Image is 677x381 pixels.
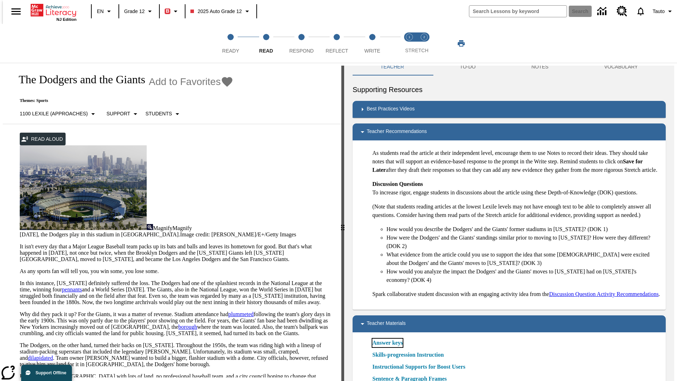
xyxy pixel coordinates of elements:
[11,73,145,86] h1: The Dodgers and the Giants
[97,8,104,15] span: EN
[20,133,66,146] button: Read Aloud
[372,202,660,219] p: (Note that students reading articles at the lowest Lexile levels may not have enough text to be a...
[172,225,192,231] span: Magnify
[20,110,88,117] p: 1100 Lexile (Approaches)
[353,123,666,140] div: Teacher Recommendations
[372,290,660,298] p: Spark collaborative student discussion with an engaging activity idea from the .
[36,370,66,375] span: Support Offline
[20,268,333,274] p: As any sports fan will tell you, you win some, you lose some.
[372,149,660,174] p: As students read the article at their independent level, encourage them to use Notes to record th...
[166,7,169,16] span: B
[20,311,333,337] p: Why did they pack it up? For the Giants, it was a matter of revenue. Stadium attendance had follo...
[20,231,180,237] span: [DATE], the Dodgers play in this stadium in [GEOGRAPHIC_DATA].
[344,66,674,381] div: activity
[94,5,116,18] button: Language: EN, Select a language
[28,355,53,361] a: dilapidated
[11,98,233,103] p: Themes: Sports
[21,365,72,381] button: Support Offline
[450,37,472,50] button: Print
[353,315,666,332] div: Teacher Materials
[352,24,393,63] button: Write step 5 of 5
[180,231,296,237] span: Image credit: [PERSON_NAME]/E+/Getty Images
[612,2,632,21] a: Resource Center, Will open in new tab
[549,291,659,297] a: Discussion Question Activity Recommendations
[228,311,254,317] a: plummeted
[341,66,344,381] div: Press Enter or Spacebar and then press right and left arrow keys to move the slider
[353,84,666,95] h6: Supporting Resources
[281,24,322,63] button: Respond step 3 of 5
[190,8,242,15] span: 2025 Auto Grade 12
[124,8,145,15] span: Grade 12
[147,224,153,230] img: Magnify
[178,324,197,330] a: borough
[31,2,77,22] div: Home
[289,48,313,54] span: Respond
[386,250,660,267] li: What evidence from the article could you use to support the idea that some [DEMOGRAPHIC_DATA] wer...
[653,8,665,15] span: Tauto
[593,2,612,21] a: Data Center
[632,2,650,20] a: Notifications
[386,225,660,234] li: How would you describe the Dodgers' and the Giants' former stadiums in [US_STATE]? (DOK 1)
[104,108,142,120] button: Scaffolds, Support
[62,286,82,292] a: pennants
[20,280,333,306] p: In this instance, [US_STATE] definitely suffered the loss. The Dodgers had one of the splashiest ...
[6,1,26,22] button: Open side menu
[372,351,444,359] a: Skills-progression Instruction, Will open in new browser window or tab
[20,243,333,262] p: It isn't every day that a Major League Baseball team packs up its bats and balls and leaves its h...
[210,24,251,63] button: Ready step 1 of 5
[372,180,660,197] p: To increase rigor, engage students in discussions about the article using these Depth-of-Knowledg...
[650,5,677,18] button: Profile/Settings
[372,158,643,173] strong: Save for Later
[149,76,221,87] span: Add to Favorites
[408,35,410,39] text: 1
[469,6,567,17] input: search field
[414,24,434,63] button: Stretch Respond step 2 of 2
[56,17,77,22] span: NJ Edition
[353,101,666,118] div: Best Practices Videos
[399,24,420,63] button: Stretch Read step 1 of 2
[149,75,233,88] button: Add to Favorites - The Dodgers and the Giants
[405,48,428,53] span: STRETCH
[367,105,415,114] p: Best Practices Videos
[326,48,348,54] span: Reflect
[353,59,432,75] button: Teacher
[188,5,254,18] button: Class: 2025 Auto Grade 12, Select your class
[432,59,504,75] button: TO-DO
[504,59,576,75] button: NOTES
[386,267,660,284] li: How would you analyze the impact the Dodgers' and the Giants' moves to [US_STATE] had on [US_STAT...
[222,48,239,54] span: Ready
[386,234,660,250] li: How were the Dodgers' and the Giants' standings similar prior to moving to [US_STATE]? How were t...
[121,5,157,18] button: Grade: Grade 12, Select a grade
[153,225,172,231] span: Magnify
[245,24,286,63] button: Read step 2 of 5
[145,110,172,117] p: Students
[316,24,357,63] button: Reflect step 4 of 5
[106,110,130,117] p: Support
[576,59,666,75] button: VOCABULARY
[367,320,406,328] p: Teacher Materials
[17,108,100,120] button: Select Lexile, 1100 Lexile (Approaches)
[259,48,273,54] span: Read
[423,35,425,39] text: 2
[372,339,403,347] a: Answer keys, Will open in new browser window or tab
[142,108,184,120] button: Select Student
[372,181,423,187] strong: Discussion Questions
[20,342,333,368] p: The Dodgers, on the other hand, turned their backs on [US_STATE]. Throughout the 1950s, the team ...
[372,363,465,371] a: Instructional Supports for Boost Users, Will open in new browser window or tab
[353,59,666,75] div: Instructional Panel Tabs
[3,66,341,377] div: reading
[162,5,183,18] button: Boost Class color is red. Change class color
[364,48,380,54] span: Write
[367,128,427,136] p: Teacher Recommendations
